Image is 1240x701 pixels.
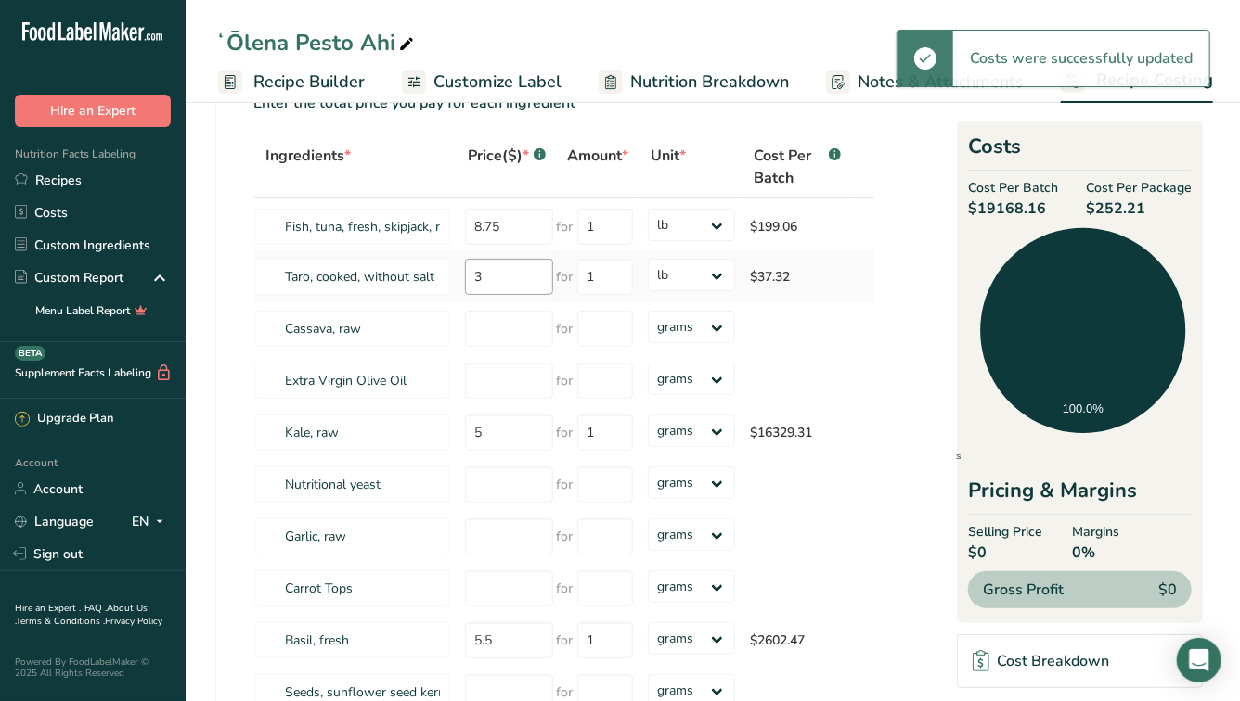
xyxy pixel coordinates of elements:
[983,579,1064,601] span: Gross Profit
[743,614,852,666] td: $2602.47
[15,602,148,628] a: About Us .
[1177,638,1221,682] div: Open Intercom Messenger
[743,406,852,458] td: $16329.31
[16,615,105,628] a: Terms & Conditions .
[858,70,1024,95] span: Notes & Attachments
[433,70,562,95] span: Customize Label
[968,476,1192,515] div: Pricing & Margins
[906,452,962,461] span: Ingredients
[15,346,45,361] div: BETA
[15,602,81,615] a: Hire an Expert .
[968,542,1042,564] span: $0
[630,70,789,95] span: Nutrition Breakdown
[754,145,825,189] span: Cost Per Batch
[557,371,574,390] span: for
[557,475,574,494] span: for
[84,602,107,615] a: FAQ .
[15,505,94,538] a: Language
[557,527,574,546] span: for
[15,656,171,679] div: Powered By FoodLabelMaker © 2025 All Rights Reserved
[1072,542,1119,564] span: 0%
[652,145,687,167] span: Unit
[557,217,574,236] span: for
[826,61,1024,103] a: Notes & Attachments
[218,61,365,103] a: Recipe Builder
[132,510,171,532] div: EN
[973,650,1109,672] div: Cost Breakdown
[15,268,123,287] div: Custom Report
[968,522,1042,542] span: Selling Price
[469,145,546,167] div: Price($)
[1086,178,1192,198] span: Cost Per Package
[557,319,574,338] span: for
[557,423,574,442] span: for
[402,61,562,103] a: Customize Label
[953,31,1209,86] div: Costs were successfully updated
[15,410,113,428] div: Upgrade Plan
[743,250,852,302] td: $37.32
[1086,198,1192,220] span: $252.21
[557,631,574,650] span: for
[265,145,351,167] span: Ingredients
[15,95,171,127] button: Hire an Expert
[743,198,852,250] td: $199.06
[568,145,629,167] span: Amount
[968,132,1192,171] h2: Costs
[968,178,1058,198] span: Cost Per Batch
[957,634,1203,688] a: Cost Breakdown
[1158,579,1177,601] span: $0
[1072,522,1119,542] span: Margins
[599,61,789,103] a: Nutrition Breakdown
[105,615,162,628] a: Privacy Policy
[216,92,875,136] p: Enter the total price you pay for each ingredient
[557,579,574,598] span: for
[968,198,1058,220] span: $19168.16
[557,267,574,287] span: for
[253,70,365,95] span: Recipe Builder
[215,26,418,59] div: ʻŌlena Pesto Ahi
